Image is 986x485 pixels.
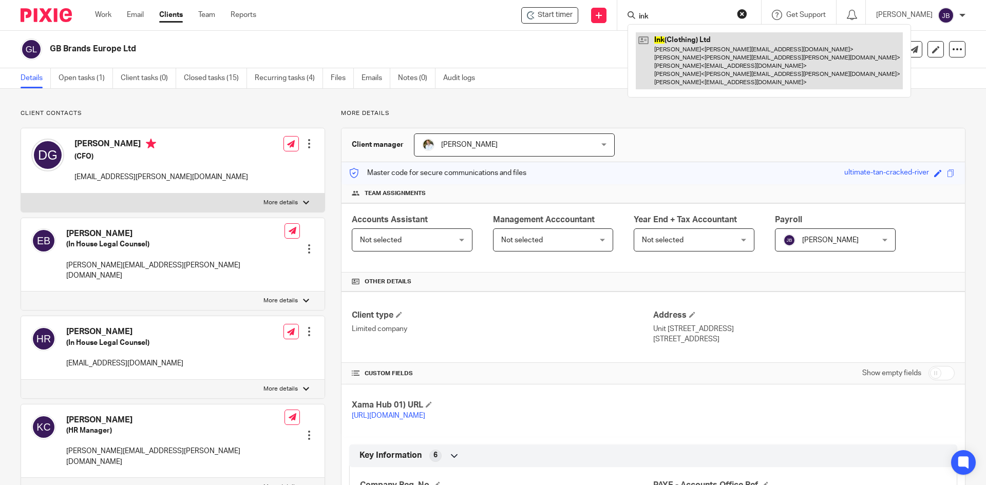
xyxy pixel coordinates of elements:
a: Clients [159,10,183,20]
p: Unit [STREET_ADDRESS] [653,324,955,334]
div: GB Brands Europe Ltd [521,7,578,24]
span: Not selected [360,237,402,244]
span: Payroll [775,216,802,224]
a: Team [198,10,215,20]
h5: (CFO) [74,151,248,162]
span: 6 [433,450,438,460]
input: Search [638,12,730,22]
img: svg%3E [21,38,42,60]
span: [PERSON_NAME] [802,237,859,244]
h4: Address [653,310,955,321]
h4: CUSTOM FIELDS [352,370,653,378]
img: sarah-royle.jpg [422,139,434,151]
i: Primary [146,139,156,149]
h4: Xama Hub 01) URL [352,400,653,411]
img: svg%3E [938,7,954,24]
span: Start timer [538,10,573,21]
img: svg%3E [783,234,795,246]
span: Get Support [786,11,826,18]
img: Pixie [21,8,72,22]
a: Files [331,68,354,88]
a: [URL][DOMAIN_NAME] [352,412,425,419]
span: Management Acccountant [493,216,595,224]
a: Notes (0) [398,68,435,88]
img: svg%3E [31,326,56,351]
h5: (In House Legal Counsel) [66,338,183,348]
span: Team assignments [365,189,426,198]
span: Accounts Assistant [352,216,428,224]
img: svg%3E [31,228,56,253]
a: Client tasks (0) [121,68,176,88]
span: Not selected [501,237,543,244]
a: Work [95,10,111,20]
p: Limited company [352,324,653,334]
p: [EMAIL_ADDRESS][DOMAIN_NAME] [66,358,183,368]
span: [PERSON_NAME] [441,141,498,148]
p: [PERSON_NAME][EMAIL_ADDRESS][PERSON_NAME][DOMAIN_NAME] [66,446,285,467]
p: [STREET_ADDRESS] [653,334,955,344]
label: Show empty fields [862,368,921,378]
h5: (HR Manager) [66,425,285,436]
a: Audit logs [443,68,483,88]
a: Details [21,68,51,88]
p: Client contacts [21,109,325,118]
p: More details [263,297,298,305]
p: More details [263,385,298,393]
span: Key Information [359,450,422,461]
p: More details [263,199,298,207]
h4: [PERSON_NAME] [66,326,183,337]
span: Not selected [642,237,684,244]
a: Open tasks (1) [59,68,113,88]
p: Master code for secure communications and files [349,168,526,178]
a: Reports [231,10,256,20]
h2: GB Brands Europe Ltd [50,44,671,54]
a: Email [127,10,144,20]
p: [EMAIL_ADDRESS][PERSON_NAME][DOMAIN_NAME] [74,172,248,182]
p: More details [341,109,965,118]
p: [PERSON_NAME][EMAIL_ADDRESS][PERSON_NAME][DOMAIN_NAME] [66,260,285,281]
span: Year End + Tax Accountant [634,216,737,224]
button: Clear [737,9,747,19]
span: Other details [365,278,411,286]
a: Closed tasks (15) [184,68,247,88]
a: Recurring tasks (4) [255,68,323,88]
a: Emails [362,68,390,88]
h4: [PERSON_NAME] [66,415,285,425]
div: ultimate-tan-cracked-river [844,167,929,179]
h5: (In House Legal Counsel) [66,239,285,249]
img: svg%3E [31,415,56,439]
h4: [PERSON_NAME] [66,228,285,239]
h4: Client type [352,310,653,321]
p: [PERSON_NAME] [876,10,933,20]
h4: [PERSON_NAME] [74,139,248,151]
img: svg%3E [31,139,64,171]
h3: Client manager [352,140,404,150]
